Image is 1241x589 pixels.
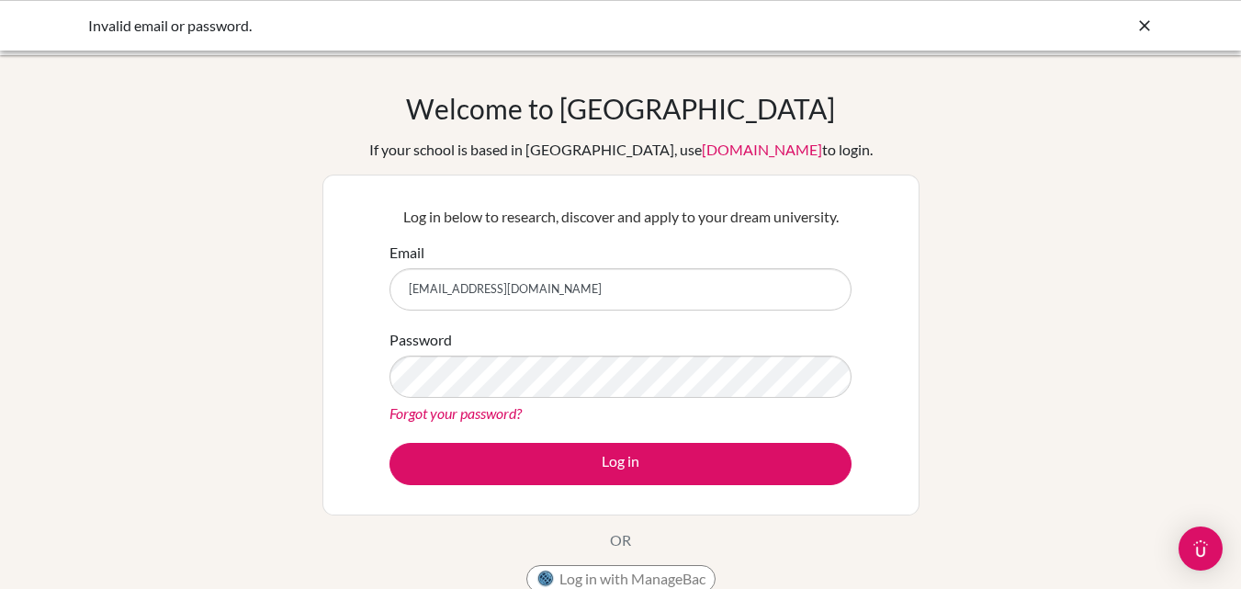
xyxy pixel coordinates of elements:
[389,242,424,264] label: Email
[389,206,852,228] p: Log in below to research, discover and apply to your dream university.
[610,529,631,551] p: OR
[389,404,522,422] a: Forgot your password?
[1179,527,1223,571] div: Open Intercom Messenger
[406,92,835,125] h1: Welcome to [GEOGRAPHIC_DATA]
[369,139,873,161] div: If your school is based in [GEOGRAPHIC_DATA], use to login.
[702,141,822,158] a: [DOMAIN_NAME]
[389,329,452,351] label: Password
[389,443,852,485] button: Log in
[88,15,878,37] div: Invalid email or password.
